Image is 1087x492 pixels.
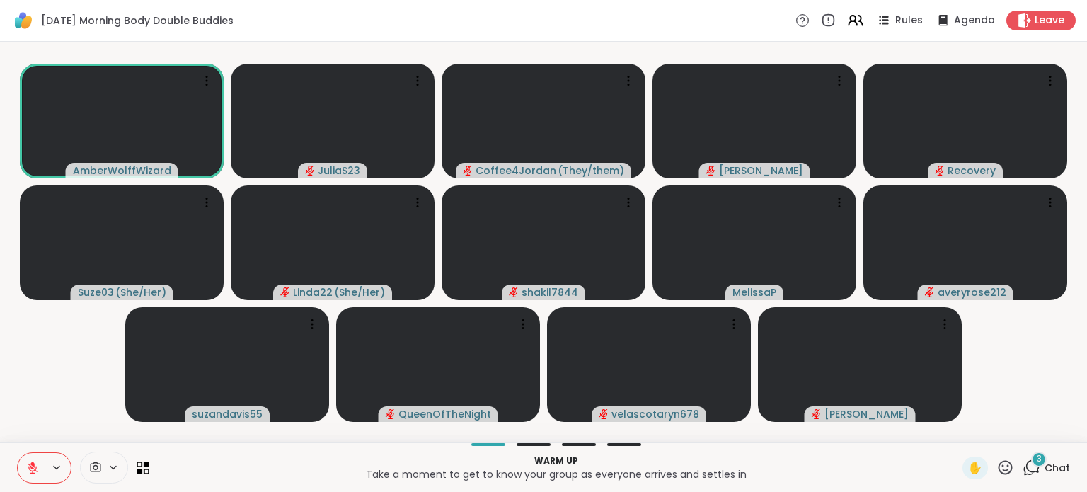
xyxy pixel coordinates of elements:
span: Suze03 [78,285,114,299]
span: velascotaryn678 [611,407,699,421]
span: audio-muted [509,287,519,297]
p: Warm up [158,454,954,467]
span: ( She/Her ) [115,285,166,299]
span: JuliaS23 [318,164,360,178]
span: ✋ [968,459,982,476]
span: Leave [1035,13,1064,28]
span: ( They/them ) [558,164,624,178]
span: Agenda [954,13,995,28]
p: Take a moment to get to know your group as everyone arrives and settles in [158,467,954,481]
span: averyrose212 [938,285,1006,299]
span: 3 [1037,453,1042,465]
span: audio-muted [706,166,716,176]
span: audio-muted [305,166,315,176]
span: ( She/Her ) [334,285,385,299]
span: Linda22 [293,285,333,299]
span: [DATE] Morning Body Double Buddies [41,13,234,28]
img: ShareWell Logomark [11,8,35,33]
span: Chat [1045,461,1070,475]
span: Rules [895,13,923,28]
span: audio-muted [386,409,396,419]
span: audio-muted [925,287,935,297]
span: Recovery [948,164,996,178]
span: audio-muted [599,409,609,419]
span: audio-muted [280,287,290,297]
span: Coffee4Jordan [476,164,556,178]
span: audio-muted [935,166,945,176]
span: audio-muted [463,166,473,176]
span: QueenOfTheNight [398,407,491,421]
span: audio-muted [812,409,822,419]
span: shakil7844 [522,285,578,299]
span: suzandavis55 [192,407,263,421]
span: [PERSON_NAME] [824,407,909,421]
span: [PERSON_NAME] [719,164,803,178]
span: MelissaP [732,285,776,299]
span: AmberWolffWizard [73,164,171,178]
